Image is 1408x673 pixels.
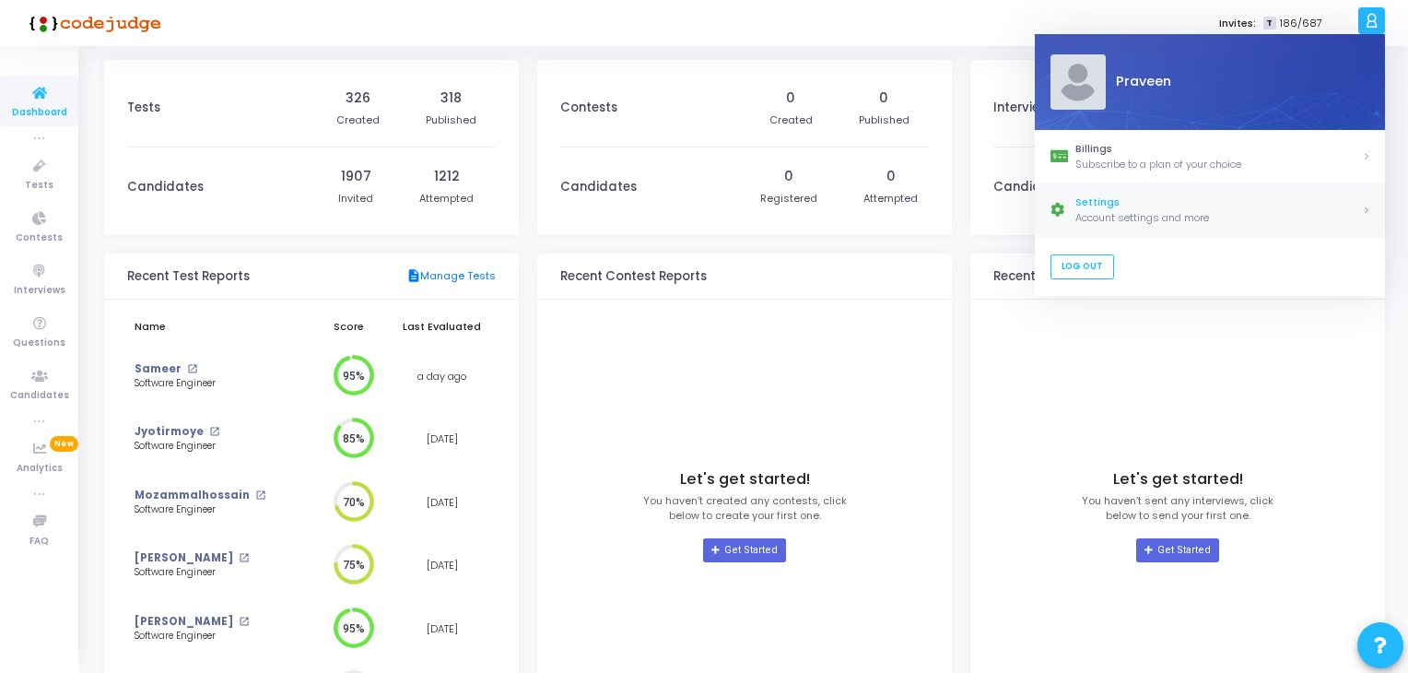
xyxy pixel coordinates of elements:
div: 1907 [341,167,371,186]
td: [DATE] [389,407,496,471]
mat-icon: description [406,268,420,285]
span: Contests [16,230,63,246]
td: [DATE] [389,471,496,535]
span: 186/687 [1280,16,1322,31]
a: Sameer [135,361,182,377]
div: 1212 [434,167,460,186]
span: FAQ [29,534,49,549]
span: Interviews [14,283,65,299]
h4: Let's get started! [680,470,810,489]
th: Score [309,309,389,345]
a: Get Started [703,538,785,562]
h3: Recent Contest Reports [560,269,707,284]
td: [DATE] [389,534,496,597]
a: [PERSON_NAME] [135,550,233,566]
div: Attempted [863,191,918,207]
td: [DATE] [389,597,496,661]
span: Questions [13,336,65,351]
a: Manage Tests [406,268,496,285]
div: Subscribe to a plan of your choice [1075,157,1362,172]
mat-icon: open_in_new [239,553,249,563]
div: 0 [784,167,793,186]
div: Invited [338,191,373,207]
img: logo [23,5,161,41]
p: You haven’t created any contests, click below to create your first one. [643,493,847,524]
img: Profile Picture [1050,54,1105,110]
mat-icon: open_in_new [239,617,249,627]
h3: Candidates [560,180,637,195]
th: Last Evaluated [389,309,496,345]
span: New [50,436,78,452]
a: Get Started [1136,538,1218,562]
div: 0 [879,89,888,108]
div: Software Engineer [135,566,277,580]
span: Analytics [17,461,63,477]
a: Jyotirmoye [135,424,204,440]
a: [PERSON_NAME] [135,614,233,630]
div: 0 [886,167,896,186]
h3: Recent Interview Reports [993,269,1145,284]
div: Software Engineer [135,440,277,454]
div: Billings [1075,141,1362,157]
td: a day ago [389,345,496,408]
div: Attempted [419,191,474,207]
div: Created [336,112,380,128]
h4: Let's get started! [1113,470,1243,489]
label: Invites: [1219,16,1256,31]
div: Registered [760,191,817,207]
div: 0 [786,89,795,108]
span: Tests [25,178,53,194]
a: BillingsSubscribe to a plan of your choice [1035,130,1385,183]
h3: Contests [560,100,617,115]
span: Candidates [10,388,69,404]
div: Settings [1075,195,1362,211]
span: T [1263,17,1275,30]
div: 326 [346,89,370,108]
h3: Interviews [993,100,1056,115]
a: Log Out [1050,254,1113,279]
mat-icon: open_in_new [209,427,219,437]
h3: Tests [127,100,160,115]
div: Software Engineer [135,503,277,517]
h3: Candidates [993,180,1070,195]
div: Account settings and more [1075,210,1362,226]
div: Software Engineer [135,377,277,391]
div: Published [426,112,476,128]
mat-icon: open_in_new [187,364,197,374]
a: Mozammalhossain [135,488,250,503]
div: Praveen [1105,73,1369,92]
div: 318 [440,89,462,108]
div: Created [769,112,813,128]
h3: Candidates [127,180,204,195]
div: Published [859,112,909,128]
span: Dashboard [12,105,67,121]
div: Software Engineer [135,630,277,643]
th: Name [127,309,309,345]
p: You haven’t sent any interviews, click below to send your first one. [1082,493,1273,524]
a: SettingsAccount settings and more [1035,183,1385,237]
mat-icon: open_in_new [255,490,265,501]
h3: Recent Test Reports [127,269,250,284]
